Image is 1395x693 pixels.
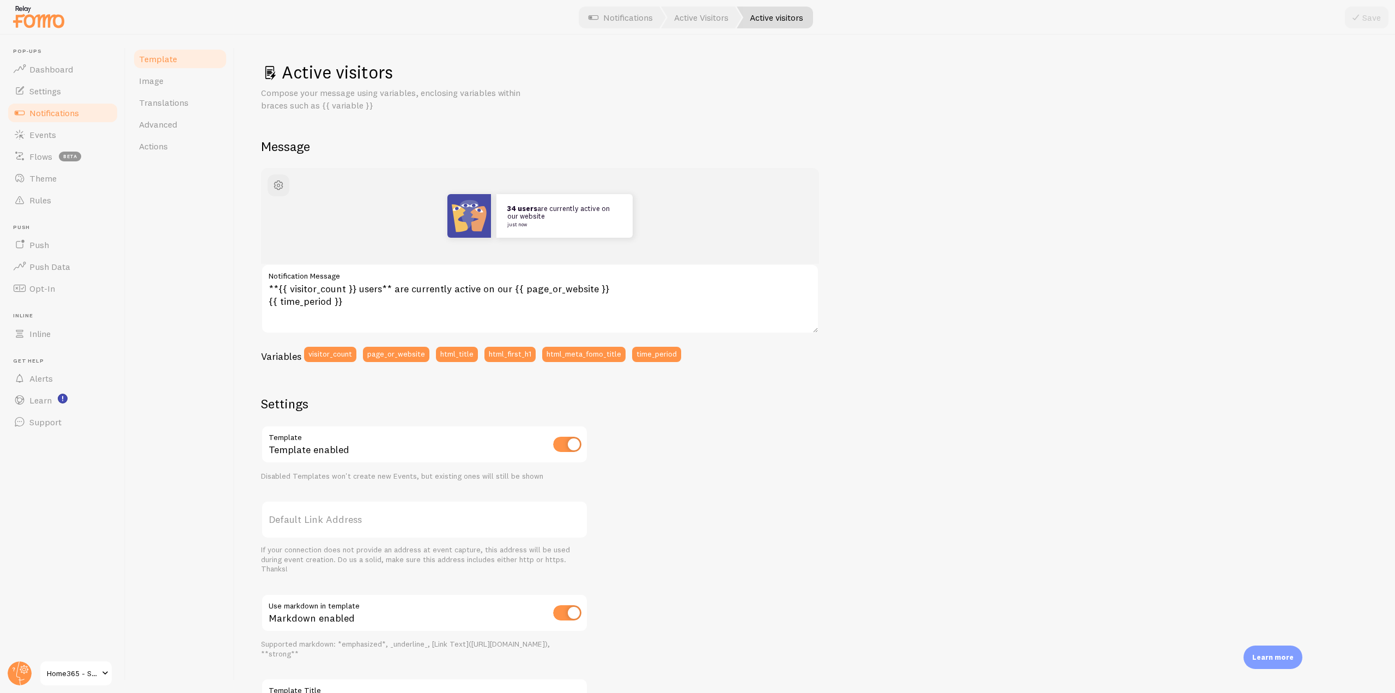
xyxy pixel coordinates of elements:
[29,328,51,339] span: Inline
[29,239,49,250] span: Push
[507,204,537,213] strong: 34 users
[304,347,356,362] button: visitor_count
[261,425,588,465] div: Template enabled
[59,152,81,161] span: beta
[7,80,119,102] a: Settings
[29,107,79,118] span: Notifications
[507,204,622,227] p: are currently active on our website
[436,347,478,362] button: html_title
[13,48,119,55] span: Pop-ups
[261,640,588,659] div: Supported markdown: *emphasized*, _underline_, [Link Text]([URL][DOMAIN_NAME]), **strong**
[261,472,588,481] div: Disabled Templates won't create new Events, but existing ones will still be shown
[7,167,119,189] a: Theme
[632,347,681,362] button: time_period
[7,102,119,124] a: Notifications
[261,61,1369,83] h1: Active visitors
[261,594,588,634] div: Markdown enabled
[139,75,163,86] span: Image
[29,417,62,427] span: Support
[11,3,66,31] img: fomo-relay-logo-orange.svg
[261,501,588,539] label: Default Link Address
[542,347,626,362] button: html_meta_fomo_title
[29,129,56,140] span: Events
[29,395,52,406] span: Learn
[132,48,228,70] a: Template
[363,347,429,362] button: page_or_website
[7,256,119,278] a: Push Data
[7,389,119,411] a: Learn
[7,58,119,80] a: Dashboard
[29,373,53,384] span: Alerts
[261,350,301,363] h3: Variables
[261,87,523,112] p: Compose your message using variables, enclosing variables within braces such as {{ variable }}
[29,261,70,272] span: Push Data
[1244,646,1302,669] div: Learn more
[132,135,228,157] a: Actions
[13,312,119,320] span: Inline
[7,411,119,433] a: Support
[7,323,119,345] a: Inline
[139,141,168,152] span: Actions
[29,151,52,162] span: Flows
[139,53,177,64] span: Template
[7,234,119,256] a: Push
[132,70,228,92] a: Image
[29,283,55,294] span: Opt-In
[507,222,618,227] small: just now
[1252,652,1294,662] p: Learn more
[29,86,61,97] span: Settings
[261,264,819,282] label: Notification Message
[261,395,588,412] h2: Settings
[47,667,99,680] span: Home365 - STG
[7,124,119,146] a: Events
[132,113,228,135] a: Advanced
[7,367,119,389] a: Alerts
[29,195,51,206] span: Rules
[139,119,177,130] span: Advanced
[29,173,57,184] span: Theme
[7,278,119,299] a: Opt-In
[13,358,119,365] span: Get Help
[261,545,588,574] div: If your connection does not provide an address at event capture, this address will be used during...
[7,189,119,211] a: Rules
[447,194,491,238] img: Fomo
[484,347,536,362] button: html_first_h1
[132,92,228,113] a: Translations
[29,64,73,75] span: Dashboard
[139,97,189,108] span: Translations
[7,146,119,167] a: Flows beta
[261,138,1369,155] h2: Message
[39,660,113,686] a: Home365 - STG
[58,394,68,403] svg: <p>Watch New Feature Tutorials!</p>
[13,224,119,231] span: Push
